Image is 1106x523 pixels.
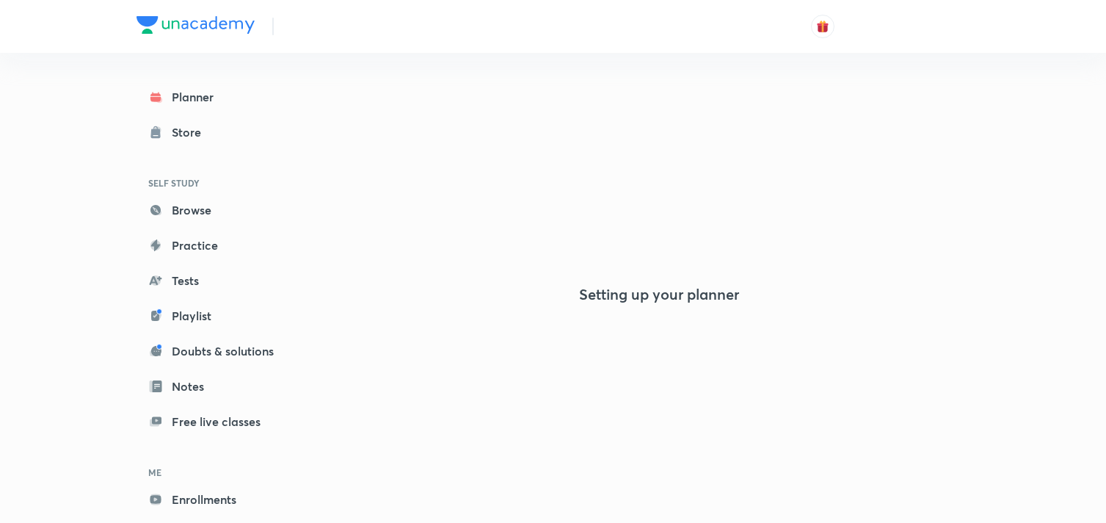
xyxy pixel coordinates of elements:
[172,123,210,141] div: Store
[137,460,307,485] h6: ME
[811,15,834,38] button: avatar
[579,286,739,303] h4: Setting up your planner
[137,118,307,147] a: Store
[137,195,307,225] a: Browse
[137,82,307,112] a: Planner
[137,170,307,195] h6: SELF STUDY
[816,20,829,33] img: avatar
[137,336,307,366] a: Doubts & solutions
[137,16,255,37] a: Company Logo
[137,266,307,295] a: Tests
[137,407,307,436] a: Free live classes
[137,231,307,260] a: Practice
[137,372,307,401] a: Notes
[137,485,307,514] a: Enrollments
[137,16,255,34] img: Company Logo
[137,301,307,331] a: Playlist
